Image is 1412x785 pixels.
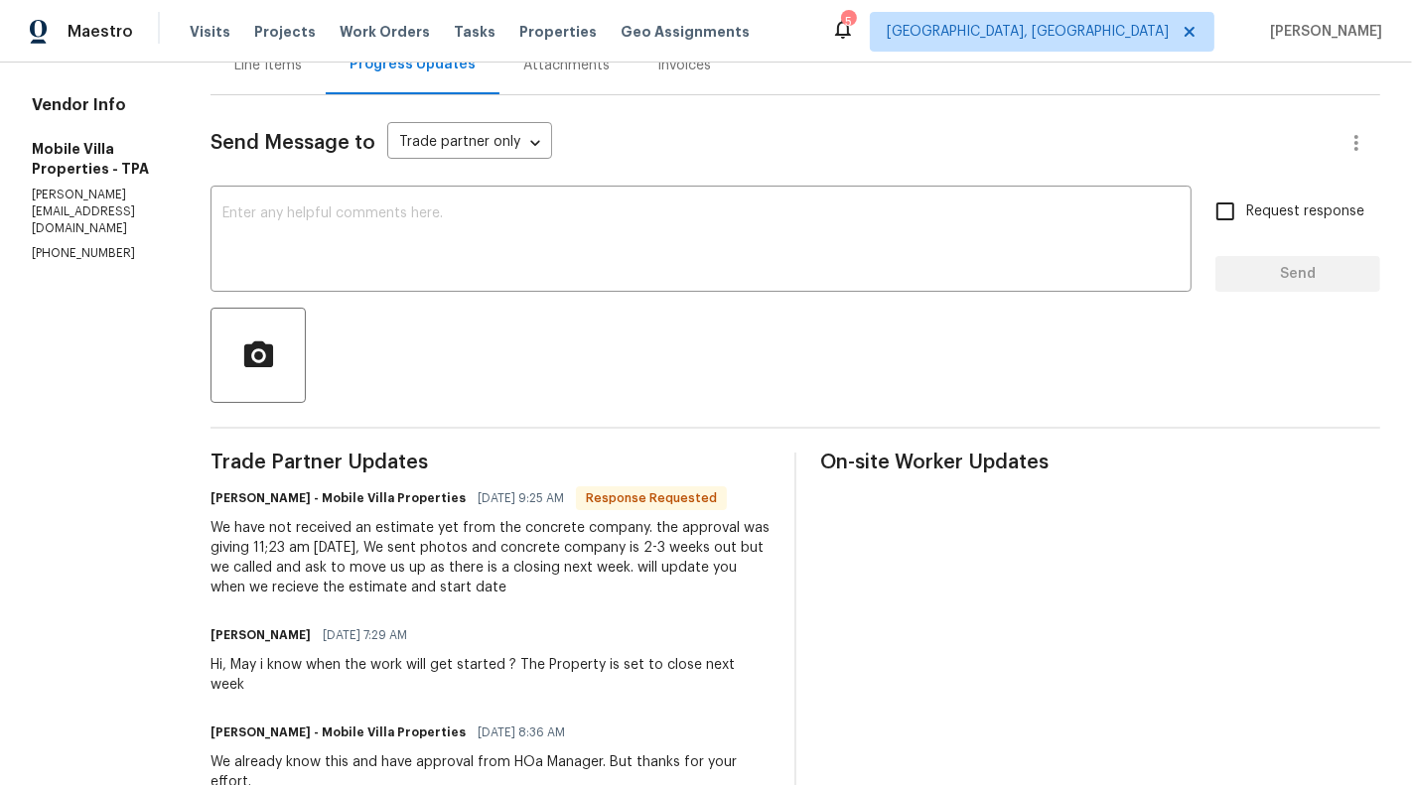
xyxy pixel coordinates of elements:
div: Progress Updates [350,55,476,74]
div: Attachments [523,56,610,75]
span: Projects [254,22,316,42]
span: Properties [519,22,597,42]
h6: [PERSON_NAME] [211,625,311,645]
h5: Mobile Villa Properties - TPA [32,139,163,179]
div: Hi, May i know when the work will get started ? The Property is set to close next week [211,655,771,695]
p: [PERSON_NAME][EMAIL_ADDRESS][DOMAIN_NAME] [32,187,163,237]
span: Work Orders [340,22,430,42]
span: Geo Assignments [621,22,750,42]
span: Send Message to [211,133,375,153]
h4: Vendor Info [32,95,163,115]
div: Line Items [234,56,302,75]
div: 5 [841,12,855,32]
div: We have not received an estimate yet from the concrete company. the approval was giving 11;23 am ... [211,518,771,597]
span: [GEOGRAPHIC_DATA], [GEOGRAPHIC_DATA] [887,22,1169,42]
h6: [PERSON_NAME] - Mobile Villa Properties [211,488,466,508]
span: On-site Worker Updates [820,453,1380,472]
span: Response Requested [578,488,725,508]
span: Request response [1246,201,1364,222]
p: [PHONE_NUMBER] [32,245,163,262]
span: [DATE] 7:29 AM [323,625,407,645]
span: [DATE] 8:36 AM [478,722,565,742]
span: Visits [190,22,230,42]
div: Invoices [657,56,711,75]
div: Trade partner only [387,127,552,160]
span: [DATE] 9:25 AM [478,488,564,508]
h6: [PERSON_NAME] - Mobile Villa Properties [211,722,466,742]
span: Tasks [454,25,495,39]
span: Maestro [68,22,133,42]
span: [PERSON_NAME] [1262,22,1382,42]
span: Trade Partner Updates [211,453,771,472]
